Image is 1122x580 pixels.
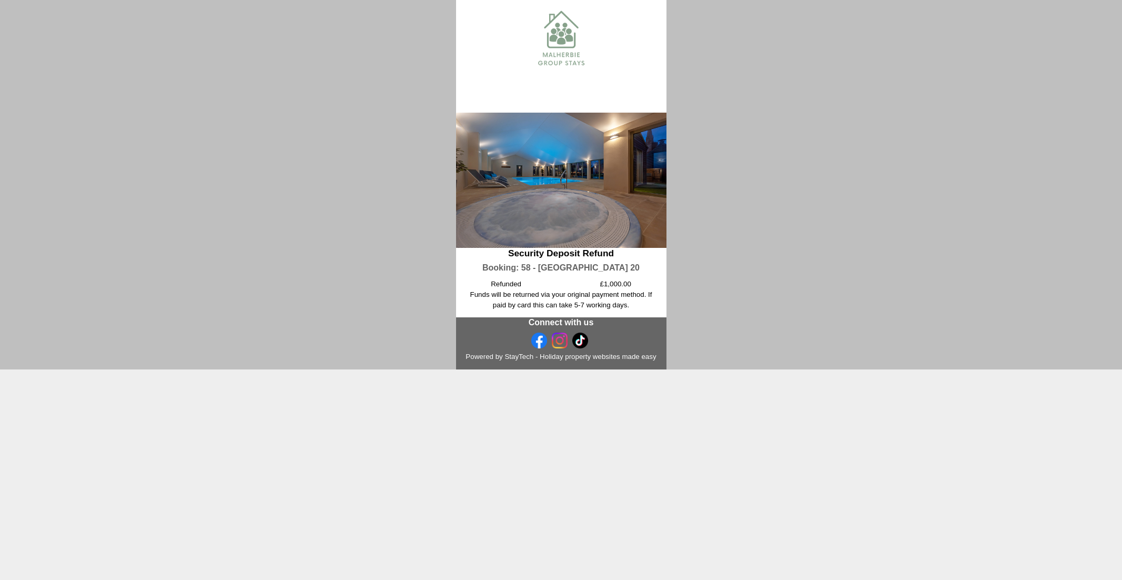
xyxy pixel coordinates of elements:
[456,248,666,259] h2: Security Deposit Refund
[456,113,666,248] img: beaverbrook20-somerset-holiday-home-accomodation-sleeps-sleeping-28.wide_content.jpg
[511,4,612,105] img: Malherbie_Group_Stays.content.png
[572,333,588,348] img: Tiktok
[466,353,656,361] a: Powered by StayTech - Holiday property websites made easy
[552,333,568,348] img: Instagram
[456,317,666,327] h3: Connect with us
[482,263,640,272] a: Booking: 58 - [GEOGRAPHIC_DATA] 20
[470,289,652,311] p: Funds will be returned via your original payment method. If paid by card this can take 5-7 workin...
[560,276,631,289] td: £1,000.00
[531,333,547,348] img: Facebook
[491,276,560,289] td: Refunded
